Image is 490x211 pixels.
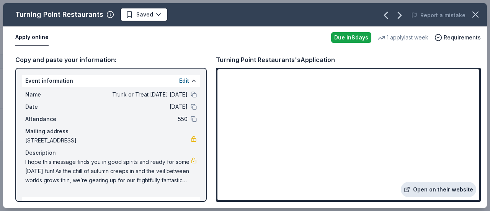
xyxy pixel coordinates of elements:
a: Open on their website [401,182,476,197]
span: Date [25,102,77,111]
div: Turning Point Restaurants [15,8,103,21]
div: Due in 8 days [331,32,371,43]
span: I hope this message finds you in good spirits and ready for some [DATE] fun! As the chill of autu... [25,157,191,185]
span: [DATE] [77,102,188,111]
div: Organization information [22,197,200,209]
div: Copy and paste your information: [15,55,207,65]
button: Edit [179,76,189,85]
button: Requirements [434,33,481,42]
div: 1 apply last week [377,33,428,42]
span: Attendance [25,114,77,124]
div: Turning Point Restaurants's Application [216,55,335,65]
span: Name [25,90,77,99]
div: Description [25,148,197,157]
div: Mailing address [25,127,197,136]
span: Trunk or Treat [DATE] [DATE] [77,90,188,99]
div: Event information [22,75,200,87]
button: Edit [179,199,189,208]
button: Report a mistake [411,11,465,20]
span: Saved [136,10,153,19]
span: [STREET_ADDRESS] [25,136,191,145]
span: Requirements [444,33,481,42]
button: Apply online [15,29,49,46]
span: 550 [77,114,188,124]
button: Saved [120,8,168,21]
